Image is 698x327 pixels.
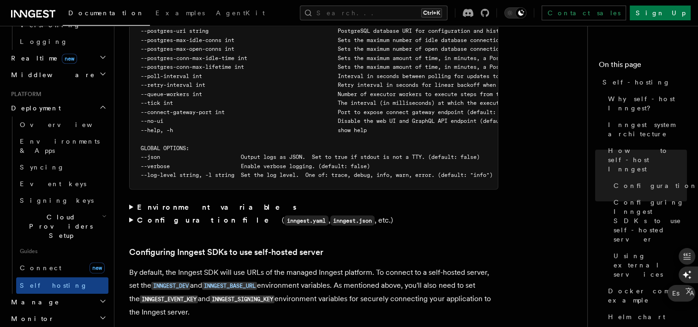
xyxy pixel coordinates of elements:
a: Signing keys [16,192,108,209]
div: Deployment [7,116,108,294]
span: Inngest system architecture [608,120,687,139]
a: INNGEST_BASE_URL [202,281,257,290]
span: --poll-interval int Interval in seconds between polling for updates to apps (default: 0) [141,73,557,79]
span: Platform [7,91,42,98]
a: Why self-host Inngest? [604,91,687,116]
span: Why self-host Inngest? [608,94,687,113]
a: Documentation [63,3,150,26]
a: Sign Up [630,6,691,20]
button: Monitor [7,310,108,327]
a: Inngest system architecture [604,116,687,142]
a: Configuring Inngest SDKs to use self-hosted server [129,246,323,259]
a: Logging [16,33,108,50]
span: Middleware [7,70,95,79]
button: Manage [7,294,108,310]
span: --postgres-conn-max-lifetime int Sets the maximum amount of time, in minutes, a PostgreSQL connec... [141,64,651,70]
a: INNGEST_DEV [151,281,190,290]
p: By default, the Inngest SDK will use URLs of the managed Inngest platform. To connect to a self-h... [129,266,498,319]
span: Self-hosting [603,78,670,87]
a: Docker compose example [604,283,687,309]
a: Configuring Inngest SDKs to use self-hosted server [610,194,687,248]
span: --tick int The interval (in milliseconds) at which the executor polls the queue (default: 150) [141,100,606,106]
span: Realtime [7,54,77,63]
a: Overview [16,116,108,133]
a: Using external services [610,248,687,283]
a: Connectnew [16,259,108,277]
code: INNGEST_DEV [151,282,190,290]
code: inngest.json [330,216,375,226]
span: Using external services [614,251,687,279]
span: Self hosting [20,282,88,289]
button: Deployment [7,100,108,116]
span: Logging [20,38,68,45]
summary: Environment variables [129,201,498,214]
span: Configuring Inngest SDKs to use self-hosted server [614,198,687,244]
a: Syncing [16,159,108,176]
button: Cloud Providers Setup [16,209,108,244]
span: Cloud Providers Setup [16,212,102,240]
span: Overview [20,121,115,128]
span: --postgres-max-idle-conns int Sets the maximum number of idle database connections in the Postgre... [141,37,664,43]
span: new [62,54,77,64]
span: --verbose Enable verbose logging. (default: false) [141,163,370,170]
span: --queue-workers int Number of executor workers to execute steps from the queue (default: 100) [141,91,573,97]
summary: Configuration file(inngest.yaml,inngest.json, etc.) [129,214,498,227]
a: Examples [150,3,210,25]
span: Manage [7,297,60,307]
span: --retry-interval int Retry interval in seconds for linear backoff when retrying functions - must ... [141,82,667,88]
h4: On this page [599,59,687,74]
strong: Configuration file [137,216,282,224]
a: Self hosting [16,277,108,294]
span: --log-level string, -l string Set the log level. One of: trace, debug, info, warn, error. (defaul... [141,172,493,178]
span: How to self-host Inngest [608,146,687,174]
a: Self-hosting [599,74,687,91]
button: Middleware [7,67,108,83]
a: Environments & Apps [16,133,108,159]
span: Deployment [7,103,61,113]
button: Realtimenew [7,50,108,67]
button: Search...Ctrl+K [300,6,447,20]
span: Helm chart [608,312,665,321]
span: Connect [20,264,61,272]
span: Environments & Apps [20,138,100,154]
span: --postgres-conn-max-idle-time int Sets the maximum amount of time, in minutes, a PostgreSQL conne... [141,55,641,61]
span: --no-ui Disable the web UI and GraphQL API endpoint (default: false) [141,118,531,124]
span: Syncing [20,163,65,171]
a: Event keys [16,176,108,192]
span: GLOBAL OPTIONS: [141,145,189,151]
span: Event keys [20,180,86,188]
a: Configuration [610,177,687,194]
code: inngest.yaml [284,216,328,226]
kbd: Ctrl+K [421,8,442,18]
span: Configuration [614,181,698,190]
span: --postgres-max-open-conns int Sets the maximum number of open database connections allowed in the... [141,46,693,52]
span: Guides [16,244,108,259]
a: Contact sales [542,6,626,20]
span: --help, -h show help [141,127,367,133]
span: Monitor [7,314,54,323]
a: Helm chart [604,309,687,325]
span: --connect-gateway-port int Port to expose connect gateway endpoint (default: 8289) [141,109,515,115]
span: Examples [155,9,205,17]
code: INNGEST_SIGNING_KEY [210,296,274,303]
span: new [89,262,105,273]
span: Docker compose example [608,286,687,305]
a: AgentKit [210,3,270,25]
strong: Environment variables [137,203,298,212]
span: --json Output logs as JSON. Set to true if stdout is not a TTY. (default: false) [141,154,480,160]
span: AgentKit [216,9,265,17]
code: INNGEST_EVENT_KEY [140,296,198,303]
span: Documentation [68,9,144,17]
a: How to self-host Inngest [604,142,687,177]
button: Toggle dark mode [504,7,526,18]
code: INNGEST_BASE_URL [202,282,257,290]
span: Signing keys [20,197,94,204]
span: --postgres-uri string PostgreSQL database URI for configuration and history persistence. Defaults... [141,28,644,34]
